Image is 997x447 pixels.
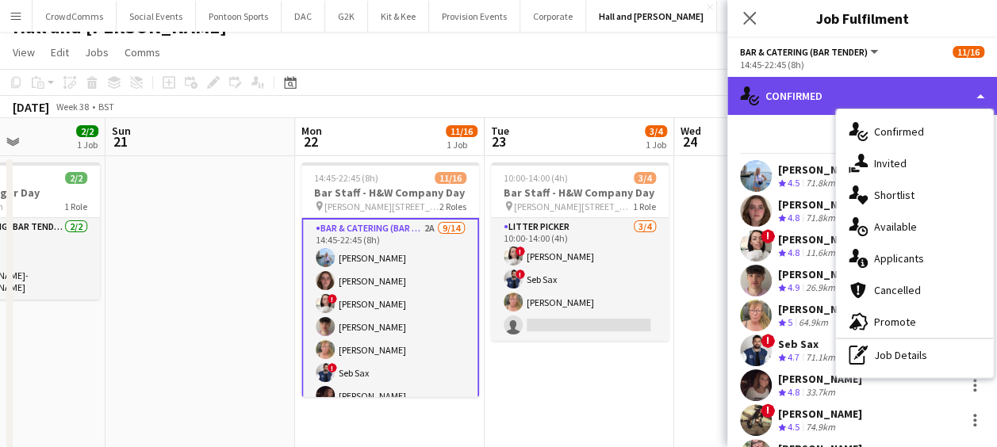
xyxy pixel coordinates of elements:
span: 21 [109,132,131,151]
span: Shortlist [874,188,915,202]
button: Social Events [117,1,196,32]
span: Sun [112,124,131,138]
a: Comms [118,42,167,63]
span: 11/16 [953,46,984,58]
div: 11.6km [803,246,838,260]
button: Weddings [717,1,783,32]
button: DAC [282,1,325,32]
span: Available [874,220,917,234]
app-card-role: Litter Picker3/410:00-14:00 (4h)![PERSON_NAME]!Seb Sax[PERSON_NAME] [491,218,669,341]
span: ! [761,334,775,348]
a: Jobs [79,42,115,63]
h3: Job Fulfilment [727,8,997,29]
div: [PERSON_NAME] [778,197,862,212]
span: Mon [301,124,322,138]
span: 4.8 [788,212,800,223]
a: View [6,42,41,63]
div: 26.9km [803,281,838,295]
span: Edit [51,45,69,59]
span: 4.5 [788,421,800,433]
span: 23 [489,132,509,151]
div: [DATE] [13,99,49,115]
span: ! [516,269,525,279]
button: Pontoon Sports [196,1,282,32]
div: 71.1km [803,351,838,365]
button: Provision Events [429,1,520,32]
span: ! [761,403,775,418]
span: 24 [678,132,701,151]
span: 11/16 [446,125,477,137]
span: ! [761,229,775,243]
div: 74.9km [803,421,838,434]
h3: Bar Staff - H&W Company Day [491,185,669,200]
div: 1 Job [447,139,477,151]
span: Applicants [874,251,924,266]
span: 4.7 [788,351,800,363]
button: Corporate [520,1,586,32]
div: [PERSON_NAME] [778,267,862,281]
span: Invited [874,156,907,170]
button: G2K [325,1,368,32]
a: Edit [44,42,75,63]
app-job-card: 14:45-22:45 (8h)11/16Bar Staff - H&W Company Day [PERSON_NAME][STREET_ADDRESS]2 RolesBar & Cateri... [301,162,479,397]
div: 64.9km [796,316,831,330]
span: ! [328,294,337,304]
span: 4.8 [788,246,800,258]
div: 1 Job [646,139,666,151]
div: [PERSON_NAME] [778,372,862,386]
span: Tue [491,124,509,138]
div: [PERSON_NAME] [778,302,862,316]
div: [PERSON_NAME] [778,232,862,246]
span: Week 38 [52,101,92,113]
button: Bar & Catering (Bar Tender) [740,46,880,58]
h3: Bar Staff - H&W Company Day [301,185,479,200]
span: [PERSON_NAME][STREET_ADDRESS] [324,201,439,212]
div: Job Details [836,339,993,371]
div: [PERSON_NAME] [778,407,862,421]
app-job-card: 10:00-14:00 (4h)3/4Bar Staff - H&W Company Day [PERSON_NAME][STREET_ADDRESS]1 RoleLitter Picker3/... [491,162,669,341]
button: Kit & Kee [368,1,429,32]
span: 5 [788,316,792,328]
span: Wed [681,124,701,138]
div: 71.8km [803,177,838,190]
div: 71.8km [803,212,838,225]
div: BST [98,101,114,113]
span: 3/4 [634,172,656,184]
span: 2/2 [65,172,87,184]
span: 2/2 [76,125,98,137]
span: Comms [125,45,160,59]
div: 33.7km [803,386,838,399]
span: 10:00-14:00 (4h) [504,172,568,184]
span: Promote [874,315,916,329]
span: View [13,45,35,59]
span: 1 Role [64,201,87,212]
div: [PERSON_NAME] [778,162,862,177]
span: 1 Role [633,201,656,212]
span: 11/16 [435,172,466,184]
span: Jobs [85,45,109,59]
span: 2 Roles [439,201,466,212]
span: ! [516,246,525,256]
div: 1 Job [77,139,98,151]
span: 4.8 [788,386,800,398]
button: Hall and [PERSON_NAME] [586,1,717,32]
span: Cancelled [874,283,921,297]
div: 14:45-22:45 (8h) [740,59,984,71]
span: 4.9 [788,281,800,293]
span: Bar & Catering (Bar Tender) [740,46,868,58]
span: [PERSON_NAME][STREET_ADDRESS] [514,201,633,212]
span: Confirmed [874,124,924,139]
span: 3/4 [645,125,667,137]
div: Seb Sax [778,337,838,351]
span: 14:45-22:45 (8h) [314,172,378,184]
span: ! [328,363,337,372]
div: Confirmed [727,77,997,115]
span: 4.5 [788,177,800,189]
span: 22 [299,132,322,151]
button: CrowdComms [33,1,117,32]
